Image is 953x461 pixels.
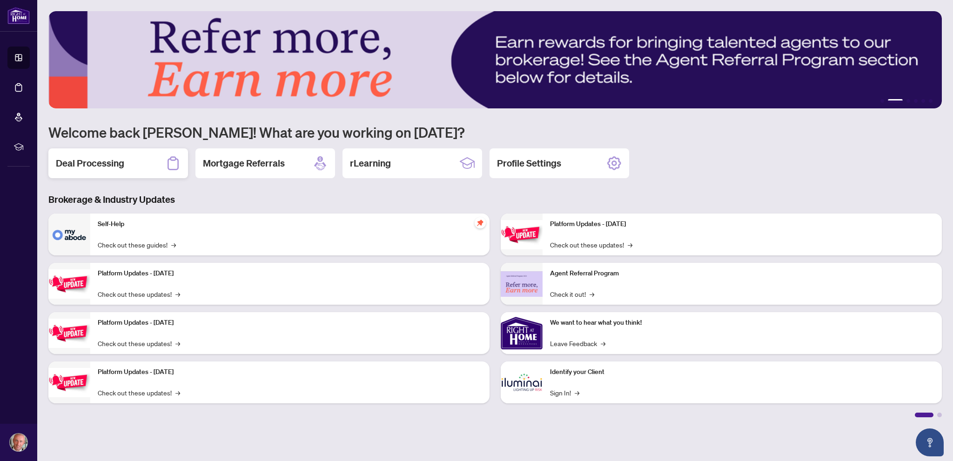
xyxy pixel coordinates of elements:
[501,312,543,354] img: We want to hear what you think!
[103,55,157,61] div: Keywords by Traffic
[26,15,46,22] div: v 4.0.25
[550,367,934,377] p: Identify your Client
[98,219,482,229] p: Self-Help
[25,54,33,61] img: tab_domain_overview_orange.svg
[48,269,90,299] img: Platform Updates - September 16, 2025
[98,268,482,279] p: Platform Updates - [DATE]
[175,388,180,398] span: →
[98,240,176,250] a: Check out these guides!→
[48,368,90,397] img: Platform Updates - July 8, 2025
[171,240,176,250] span: →
[921,99,925,103] button: 5
[7,7,30,24] img: logo
[475,217,486,228] span: pushpin
[914,99,918,103] button: 4
[24,24,154,32] div: Domain: [PERSON_NAME][DOMAIN_NAME]
[906,99,910,103] button: 3
[175,338,180,348] span: →
[550,318,934,328] p: We want to hear what you think!
[550,240,632,250] a: Check out these updates!→
[98,318,482,328] p: Platform Updates - [DATE]
[550,338,605,348] a: Leave Feedback→
[501,271,543,297] img: Agent Referral Program
[501,361,543,403] img: Identify your Client
[56,157,124,170] h2: Deal Processing
[550,388,579,398] a: Sign In!→
[550,268,934,279] p: Agent Referral Program
[929,99,933,103] button: 6
[203,157,285,170] h2: Mortgage Referrals
[601,338,605,348] span: →
[497,157,561,170] h2: Profile Settings
[550,289,594,299] a: Check it out!→
[888,99,903,103] button: 2
[98,338,180,348] a: Check out these updates!→
[98,367,482,377] p: Platform Updates - [DATE]
[98,388,180,398] a: Check out these updates!→
[880,99,884,103] button: 1
[628,240,632,250] span: →
[93,54,100,61] img: tab_keywords_by_traffic_grey.svg
[550,219,934,229] p: Platform Updates - [DATE]
[10,434,27,451] img: Profile Icon
[48,11,942,108] img: Slide 1
[916,428,944,456] button: Open asap
[48,123,942,141] h1: Welcome back [PERSON_NAME]! What are you working on [DATE]?
[48,319,90,348] img: Platform Updates - July 21, 2025
[350,157,391,170] h2: rLearning
[590,289,594,299] span: →
[575,388,579,398] span: →
[501,220,543,249] img: Platform Updates - June 23, 2025
[35,55,83,61] div: Domain Overview
[98,289,180,299] a: Check out these updates!→
[15,24,22,32] img: website_grey.svg
[48,193,942,206] h3: Brokerage & Industry Updates
[15,15,22,22] img: logo_orange.svg
[48,214,90,255] img: Self-Help
[175,289,180,299] span: →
